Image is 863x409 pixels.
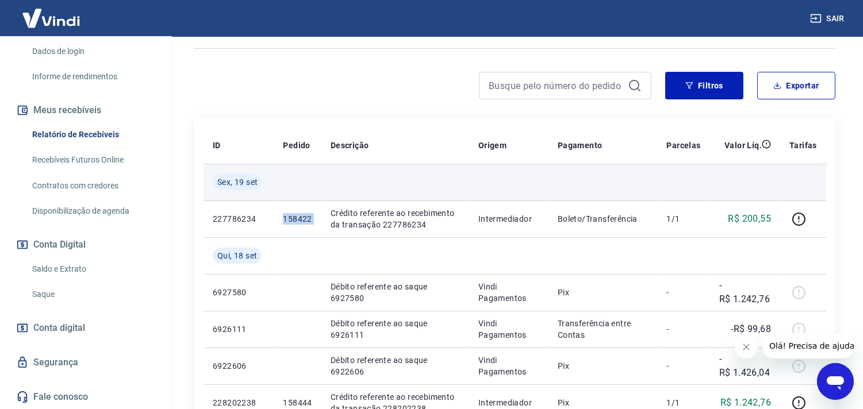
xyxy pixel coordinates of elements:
p: 158444 [283,397,312,408]
iframe: Fechar mensagem [735,335,758,358]
p: 6926111 [213,323,264,335]
p: Débito referente ao saque 6922606 [331,354,460,377]
a: Relatório de Recebíveis [28,123,158,146]
p: Vindi Pagamentos [478,354,539,377]
button: Conta Digital [14,232,158,257]
p: Descrição [331,140,369,151]
iframe: Botão para abrir a janela de mensagens [817,363,854,400]
p: Vindi Pagamentos [478,318,539,341]
p: ID [213,140,221,151]
iframe: Mensagem da empresa [762,333,854,358]
p: -R$ 1.426,04 [719,352,771,380]
p: Pix [558,360,649,372]
p: 158422 [283,213,312,225]
button: Meus recebíveis [14,98,158,123]
a: Conta digital [14,315,158,341]
span: Olá! Precisa de ajuda? [7,8,97,17]
p: Pedido [283,140,310,151]
p: Parcelas [666,140,700,151]
p: Crédito referente ao recebimento da transação 227786234 [331,207,460,230]
p: 6922606 [213,360,264,372]
p: 1/1 [666,397,700,408]
p: Transferência entre Contas [558,318,649,341]
button: Exportar [757,72,835,99]
p: Vindi Pagamentos [478,281,539,304]
a: Saldo e Extrato [28,257,158,281]
p: -R$ 99,68 [731,322,772,336]
p: - [666,360,700,372]
p: 6927580 [213,287,264,298]
p: - [666,287,700,298]
p: -R$ 1.242,76 [719,279,771,306]
p: 1/1 [666,213,700,225]
p: Pix [558,287,649,298]
a: Informe de rendimentos [28,65,158,88]
span: Conta digital [33,320,85,336]
button: Sair [808,8,849,29]
a: Saque [28,283,158,306]
a: Disponibilização de agenda [28,199,158,223]
a: Segurança [14,350,158,375]
a: Dados de login [28,40,158,63]
input: Busque pelo número do pedido [489,77,623,94]
p: R$ 200,55 [728,212,772,226]
a: Recebíveis Futuros Online [28,148,158,172]
p: Origem [478,140,507,151]
p: Débito referente ao saque 6927580 [331,281,460,304]
p: Intermediador [478,397,539,408]
p: Pix [558,397,649,408]
button: Filtros [665,72,743,99]
p: Pagamento [558,140,603,151]
p: 227786234 [213,213,264,225]
p: Tarifas [789,140,817,151]
p: 228202238 [213,397,264,408]
a: Contratos com credores [28,174,158,198]
p: Débito referente ao saque 6926111 [331,318,460,341]
p: Valor Líq. [724,140,762,151]
p: - [666,323,700,335]
span: Sex, 19 set [217,176,258,188]
span: Qui, 18 set [217,250,257,261]
p: Boleto/Transferência [558,213,649,225]
img: Vindi [14,1,89,36]
p: Intermediador [478,213,539,225]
